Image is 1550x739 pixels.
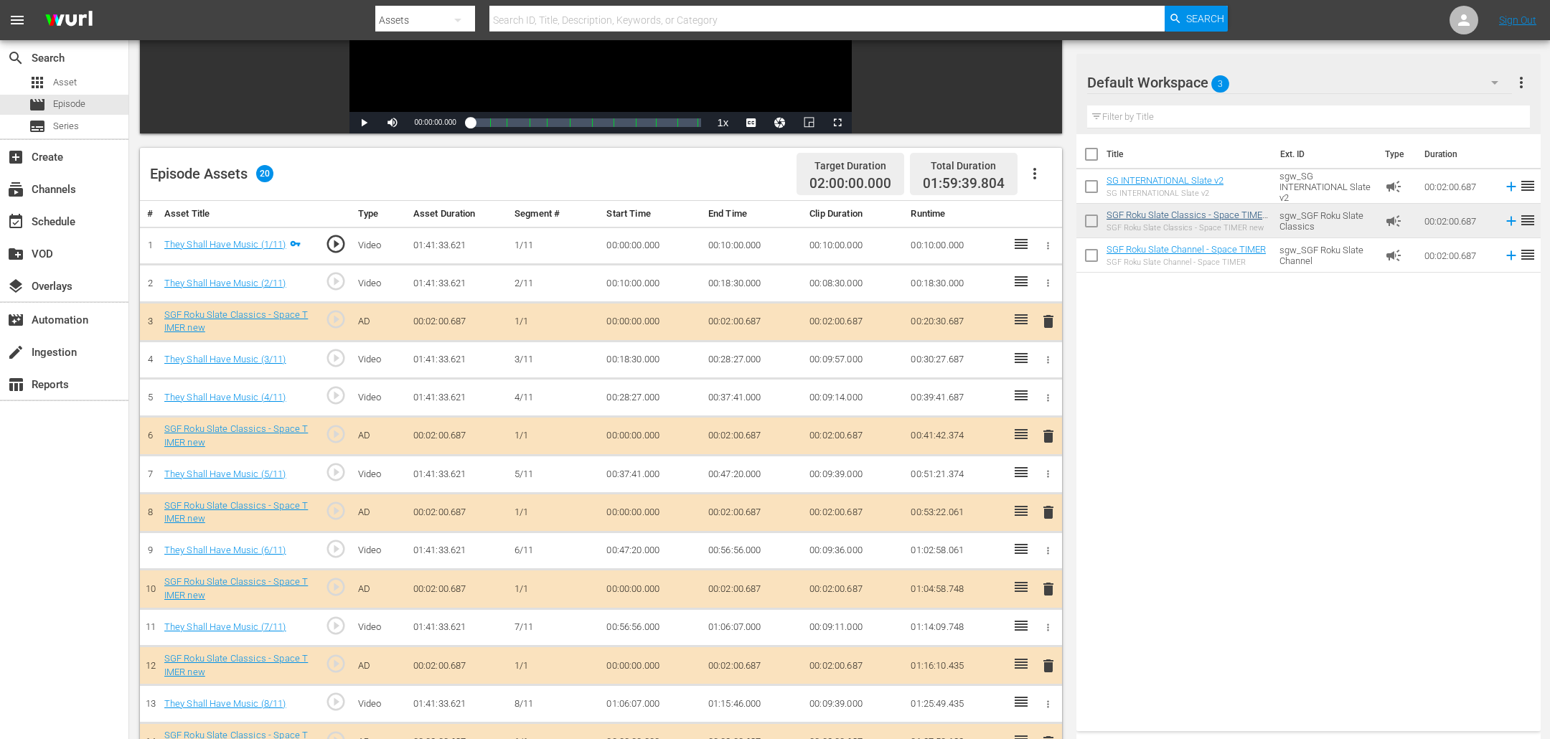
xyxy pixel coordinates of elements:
[601,646,702,685] td: 00:00:00.000
[703,493,804,532] td: 00:02:00.687
[164,278,286,288] a: They Shall Have Music (2/11)
[352,456,408,494] td: Video
[703,570,804,608] td: 00:02:00.687
[1376,134,1416,174] th: Type
[1107,175,1223,186] a: SG INTERNATIONAL Slate v2
[1274,169,1379,204] td: sgw_SG INTERNATIONAL Slate v2
[325,270,347,292] span: play_circle_outline
[325,538,347,560] span: play_circle_outline
[164,621,286,632] a: They Shall Have Music (7/11)
[509,201,601,227] th: Segment #
[140,341,159,379] td: 4
[164,309,309,334] a: SGF Roku Slate Classics - Space TIMER new
[703,227,804,265] td: 00:10:00.000
[352,227,408,265] td: Video
[905,379,1006,417] td: 00:39:41.687
[1419,204,1498,238] td: 00:02:00.687
[703,302,804,341] td: 00:02:00.687
[823,112,852,133] button: Fullscreen
[509,685,601,723] td: 8/11
[804,265,905,303] td: 00:08:30.000
[352,302,408,341] td: AD
[53,75,77,90] span: Asset
[164,653,309,677] a: SGF Roku Slate Classics - Space TIMER new
[1040,504,1057,521] span: delete
[140,302,159,341] td: 3
[804,608,905,646] td: 00:09:11.000
[352,646,408,685] td: AD
[1503,179,1519,194] svg: Add to Episode
[150,165,273,182] div: Episode Assets
[140,456,159,494] td: 7
[352,201,408,227] th: Type
[164,239,286,250] a: They Shall Have Music (1/11)
[140,379,159,417] td: 5
[1107,210,1268,231] a: SGF Roku Slate Classics - Space TIMER new
[923,156,1005,176] div: Total Duration
[703,379,804,417] td: 00:37:41.000
[29,96,46,113] span: Episode
[703,201,804,227] th: End Time
[1272,134,1376,174] th: Ext. ID
[408,608,509,646] td: 01:41:33.621
[1274,238,1379,273] td: sgw_SGF Roku Slate Channel
[1274,204,1379,238] td: sgw_SGF Roku Slate Classics
[1107,244,1266,255] a: SGF Roku Slate Channel - Space TIMER
[509,532,601,570] td: 6/11
[1107,189,1223,198] div: SG INTERNATIONAL Slate v2
[140,201,159,227] th: #
[809,176,891,192] span: 02:00:00.000
[164,576,309,601] a: SGF Roku Slate Classics - Space TIMER new
[140,227,159,265] td: 1
[164,545,286,555] a: They Shall Have Music (6/11)
[325,653,347,674] span: play_circle_outline
[1165,6,1228,32] button: Search
[1107,134,1272,174] th: Title
[1040,311,1057,332] button: delete
[601,570,702,608] td: 00:00:00.000
[703,608,804,646] td: 01:06:07.000
[804,417,905,456] td: 00:02:00.687
[1040,502,1057,523] button: delete
[164,354,286,364] a: They Shall Have Music (3/11)
[601,341,702,379] td: 00:18:30.000
[905,570,1006,608] td: 01:04:58.748
[601,532,702,570] td: 00:47:20.000
[408,379,509,417] td: 01:41:33.621
[408,341,509,379] td: 01:41:33.621
[1040,425,1057,446] button: delete
[708,112,737,133] button: Playback Rate
[1503,213,1519,229] svg: Add to Episode
[325,576,347,598] span: play_circle_outline
[1416,134,1502,174] th: Duration
[29,118,46,135] span: Series
[703,532,804,570] td: 00:56:56.000
[1419,238,1498,273] td: 00:02:00.687
[325,385,347,406] span: play_circle_outline
[352,265,408,303] td: Video
[601,265,702,303] td: 00:10:00.000
[7,50,24,67] span: Search
[140,608,159,646] td: 11
[905,302,1006,341] td: 00:20:30.687
[140,570,159,608] td: 10
[804,646,905,685] td: 00:02:00.687
[140,493,159,532] td: 8
[703,417,804,456] td: 00:02:00.687
[804,570,905,608] td: 00:02:00.687
[164,698,286,709] a: They Shall Have Music (8/11)
[1087,62,1512,103] div: Default Workspace
[1040,313,1057,330] span: delete
[1503,248,1519,263] svg: Add to Episode
[378,112,407,133] button: Mute
[414,118,456,126] span: 00:00:00.000
[164,392,286,403] a: They Shall Have Music (4/11)
[140,646,159,685] td: 12
[7,376,24,393] span: Reports
[352,608,408,646] td: Video
[703,646,804,685] td: 00:02:00.687
[29,74,46,91] span: Asset
[325,233,347,255] span: play_circle_outline
[1519,212,1536,229] span: reorder
[7,213,24,230] span: Schedule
